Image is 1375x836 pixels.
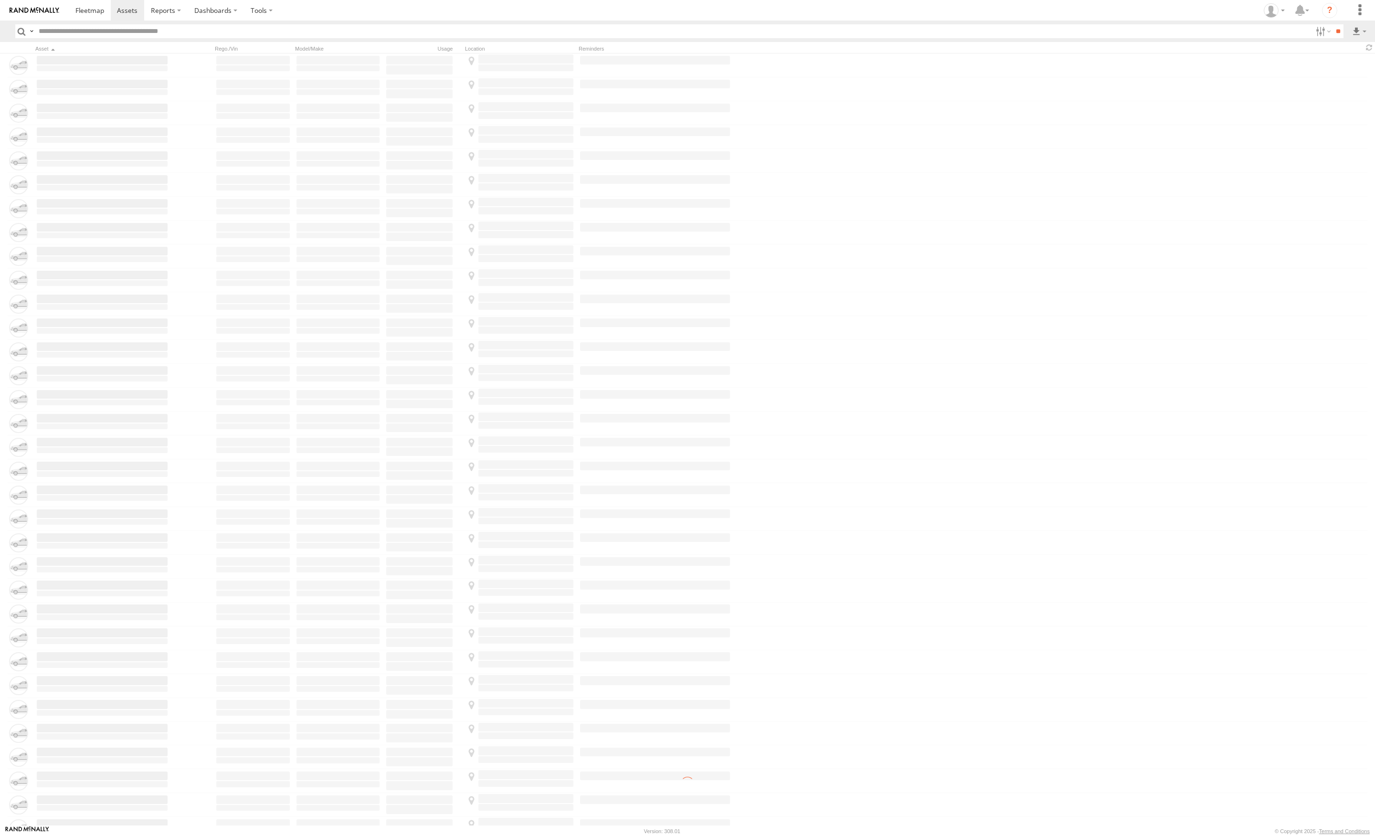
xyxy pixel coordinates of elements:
[5,826,49,836] a: Visit our Website
[1275,828,1370,834] div: © Copyright 2025 -
[10,7,59,14] img: rand-logo.svg
[28,24,35,38] label: Search Query
[295,45,381,52] div: Model/Make
[579,45,731,52] div: Reminders
[215,45,291,52] div: Rego./Vin
[1260,3,1288,18] div: Ajay Jain
[35,45,169,52] div: Click to Sort
[1319,828,1370,834] a: Terms and Conditions
[1364,43,1375,52] span: Refresh
[1312,24,1333,38] label: Search Filter Options
[644,828,680,834] div: Version: 308.01
[465,45,575,52] div: Location
[1351,24,1367,38] label: Export results as...
[385,45,461,52] div: Usage
[1322,3,1337,18] i: ?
